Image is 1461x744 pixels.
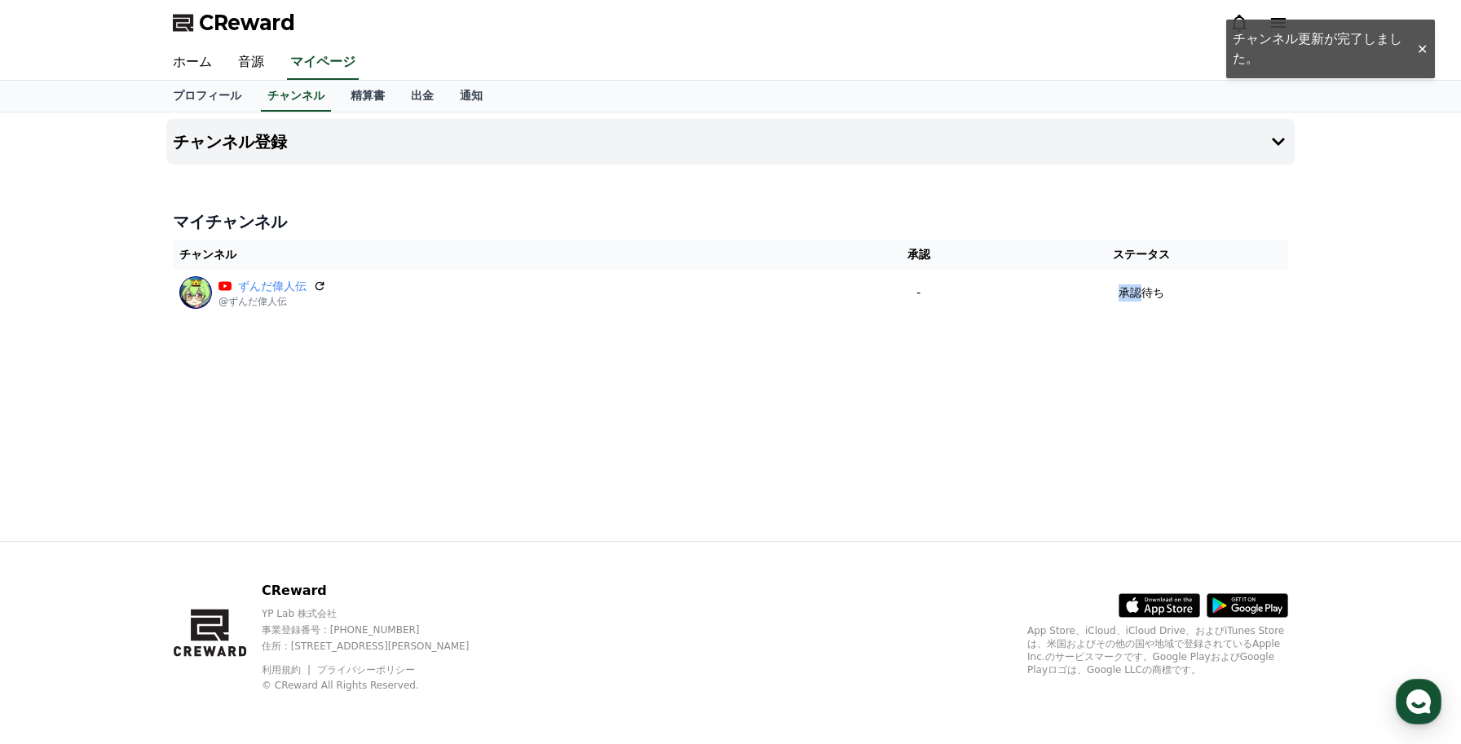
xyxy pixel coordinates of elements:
[287,46,359,80] a: マイページ
[5,517,108,557] a: Home
[238,278,307,295] a: ずんだ偉人伝
[218,295,326,308] p: @ずんだ偉人伝
[173,133,287,151] h4: チャンネル登録
[850,284,987,302] p: -
[42,541,70,554] span: Home
[160,81,254,112] a: プロフィール
[160,46,225,80] a: ホーム
[173,210,1288,233] h4: マイチャンネル
[262,640,497,653] p: 住所 : [STREET_ADDRESS][PERSON_NAME]
[261,81,331,112] a: チャンネル
[1027,624,1288,676] p: App Store、iCloud、iCloud Drive、およびiTunes Storeは、米国およびその他の国や地域で登録されているApple Inc.のサービスマークです。Google P...
[262,581,497,601] p: CReward
[108,517,210,557] a: Messages
[199,10,295,36] span: CReward
[994,240,1288,270] th: ステータス
[173,10,295,36] a: CReward
[225,46,277,80] a: 音源
[179,276,212,309] img: ずんだ偉人伝
[843,240,994,270] th: 承認
[210,517,313,557] a: Settings
[173,240,843,270] th: チャンネル
[447,81,496,112] a: 通知
[1119,284,1164,302] p: 承認待ち
[241,541,281,554] span: Settings
[398,81,447,112] a: 出金
[262,607,497,620] p: YP Lab 株式会社
[317,664,415,676] a: プライバシーポリシー
[262,664,313,676] a: 利用規約
[262,623,497,636] p: 事業登録番号 : [PHONE_NUMBER]
[338,81,398,112] a: 精算書
[166,119,1295,165] button: チャンネル登録
[135,542,183,555] span: Messages
[262,679,497,692] p: © CReward All Rights Reserved.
